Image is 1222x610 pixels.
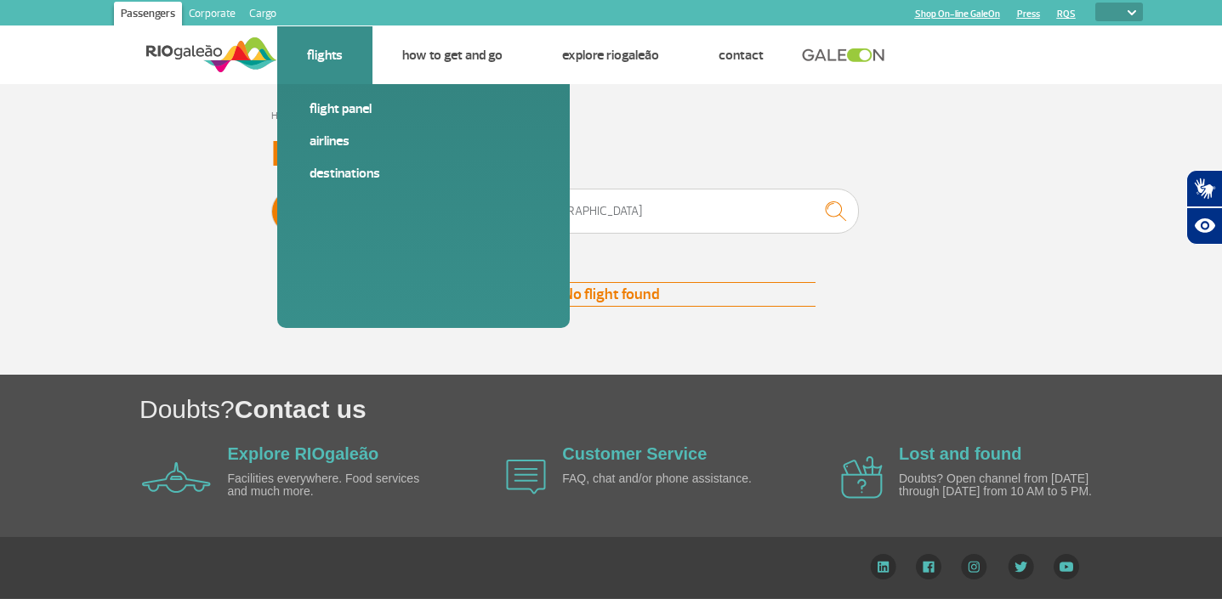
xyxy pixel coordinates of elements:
a: Shop On-line GaleOn [915,8,1000,20]
a: RQS [1057,8,1076,20]
img: airplane icon [506,460,546,494]
a: Corporate [182,2,242,29]
a: Flight panel [310,99,537,118]
img: Twitter [1008,554,1034,579]
a: Cargo [242,2,283,29]
a: Passengers [114,2,182,29]
h3: Flight Panel [271,133,952,176]
a: Lost and found [899,444,1021,463]
img: airplane icon [142,462,211,493]
div: Plugin de acessibilidade da Hand Talk. [1186,170,1222,245]
a: Explore RIOgaleão [562,47,659,64]
span: Contact us [235,395,367,423]
a: Destinations [310,164,537,183]
img: LinkedIn [870,554,896,579]
img: YouTube [1054,554,1079,579]
h1: Doubts? [139,392,1222,426]
p: Doubts? Open channel from [DATE] through [DATE] from 10 AM to 5 PM. [899,472,1094,499]
a: Flights [307,47,343,64]
a: Press [1017,8,1040,20]
p: FAQ, chat and/or phone assistance. [562,472,758,485]
a: Home page [271,110,320,122]
input: Flight, city or airline [519,189,859,234]
a: Contact [719,47,764,64]
img: Facebook [916,554,941,579]
div: No flight found [407,282,816,307]
a: Explore RIOgaleão [228,444,379,463]
img: Instagram [961,554,987,579]
a: Airlines [310,132,537,150]
a: Customer Service [562,444,707,463]
p: Facilities everywhere. Food services and much more. [228,472,423,499]
a: How to get and go [402,47,503,64]
button: Abrir recursos assistivos. [1186,207,1222,245]
button: Abrir tradutor de língua de sinais. [1186,170,1222,207]
img: airplane icon [841,456,883,499]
